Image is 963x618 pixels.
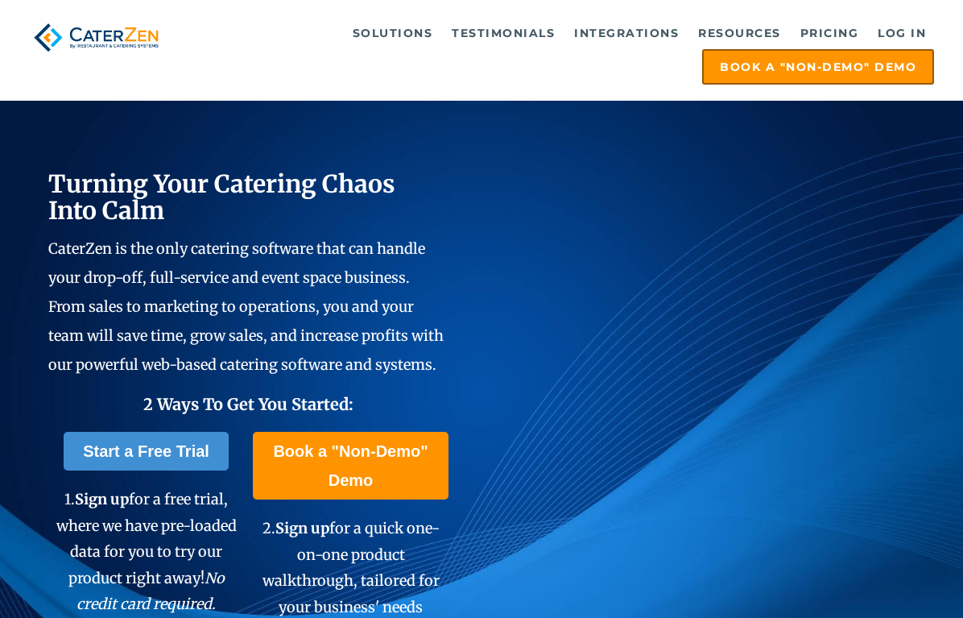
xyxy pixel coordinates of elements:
span: Sign up [75,490,129,508]
a: Resources [690,17,789,49]
span: Turning Your Catering Chaos Into Calm [48,168,395,226]
span: CaterZen is the only catering software that can handle your drop-off, full-service and event spac... [48,239,444,374]
span: 1. for a free trial, where we have pre-loaded data for you to try our product right away! [56,490,237,613]
em: No credit card required. [76,569,225,613]
a: Book a "Non-Demo" Demo [702,49,934,85]
a: Pricing [792,17,867,49]
span: 2. for a quick one-on-one product walkthrough, tailored for your business' needs [262,519,440,616]
div: Navigation Menu [183,17,934,85]
img: caterzen [29,17,163,58]
span: Sign up [275,519,329,537]
a: Integrations [566,17,687,49]
iframe: Help widget launcher [820,555,945,600]
a: Testimonials [444,17,563,49]
a: Solutions [345,17,441,49]
a: Start a Free Trial [64,432,229,471]
span: 2 Ways To Get You Started: [143,394,353,414]
a: Book a "Non-Demo" Demo [253,432,448,500]
a: Log in [870,17,934,49]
